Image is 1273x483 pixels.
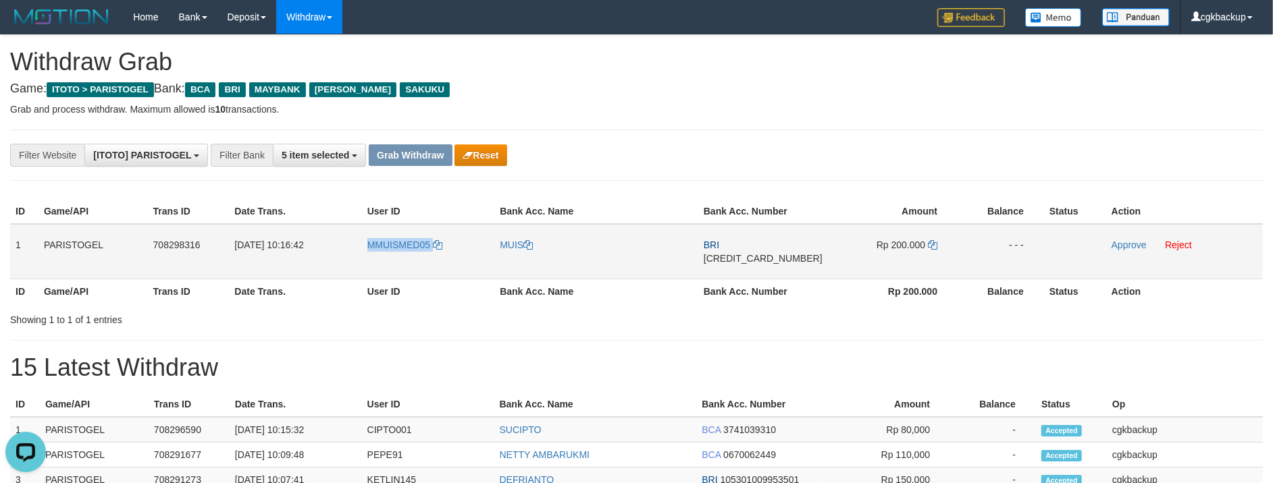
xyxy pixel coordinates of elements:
div: Showing 1 to 1 of 1 entries [10,308,520,326]
td: Rp 110,000 [821,443,950,467]
th: Bank Acc. Number [698,279,828,304]
span: [ITOTO] PARISTOGEL [93,150,191,161]
a: NETTY AMBARUKMI [500,449,590,460]
span: BRI [704,239,719,250]
td: 708296590 [149,417,230,443]
span: Copy 148701003941537 to clipboard [704,253,823,264]
th: ID [10,392,40,417]
th: Action [1106,199,1263,224]
span: BCA [702,449,721,460]
td: 1 [10,417,40,443]
td: cgkbackup [1107,417,1263,443]
div: Filter Bank [211,144,273,167]
img: Feedback.jpg [937,8,1005,27]
span: 708298316 [153,239,201,250]
a: Approve [1112,239,1147,250]
span: Copy 3741039310 to clipboard [723,424,776,435]
span: MAYBANK [249,82,306,97]
th: Rp 200.000 [828,279,958,304]
td: 708291677 [149,443,230,467]
th: Game/API [38,279,148,304]
span: SAKUKU [400,82,450,97]
th: Balance [958,279,1044,304]
th: Status [1036,392,1107,417]
th: Amount [828,199,958,224]
h4: Game: Bank: [10,82,1263,96]
td: [DATE] 10:09:48 [230,443,362,467]
span: [DATE] 10:16:42 [234,239,303,250]
span: BCA [702,424,721,435]
p: Grab and process withdraw. Maximum allowed is transactions. [10,103,1263,116]
th: Trans ID [148,279,230,304]
td: - [950,417,1036,443]
span: BRI [219,82,245,97]
img: MOTION_logo.png [10,7,113,27]
button: Open LiveChat chat widget [5,5,46,46]
td: 1 [10,224,38,279]
td: PARISTOGEL [38,224,148,279]
th: ID [10,279,38,304]
th: Status [1044,279,1106,304]
th: Balance [958,199,1044,224]
th: Trans ID [149,392,230,417]
td: - - - [958,224,1044,279]
td: - [950,443,1036,467]
div: Filter Website [10,144,84,167]
td: PEPE91 [362,443,494,467]
th: Date Trans. [229,199,361,224]
strong: 10 [215,104,226,115]
th: User ID [362,199,495,224]
th: Action [1106,279,1263,304]
a: Reject [1165,239,1192,250]
a: MMUISMED05 [367,239,442,250]
th: Op [1107,392,1263,417]
img: Button%20Memo.svg [1025,8,1082,27]
th: User ID [362,279,495,304]
a: MUIS [500,239,533,250]
th: Amount [821,392,950,417]
th: Game/API [38,199,148,224]
th: Bank Acc. Name [494,199,698,224]
img: panduan.png [1102,8,1170,26]
a: SUCIPTO [500,424,542,435]
td: cgkbackup [1107,443,1263,467]
button: Grab Withdraw [369,144,452,166]
th: User ID [362,392,494,417]
span: 5 item selected [282,150,349,161]
td: PARISTOGEL [40,417,149,443]
th: Bank Acc. Number [698,199,828,224]
th: Game/API [40,392,149,417]
th: Date Trans. [229,279,361,304]
td: CIPTO001 [362,417,494,443]
a: Copy 200000 to clipboard [928,239,937,250]
span: Accepted [1041,425,1082,436]
td: Rp 80,000 [821,417,950,443]
button: 5 item selected [273,144,366,167]
th: Status [1044,199,1106,224]
th: ID [10,199,38,224]
td: [DATE] 10:15:32 [230,417,362,443]
th: Bank Acc. Name [494,279,698,304]
span: MMUISMED05 [367,239,430,250]
button: Reset [454,144,506,166]
span: [PERSON_NAME] [309,82,396,97]
span: BCA [185,82,215,97]
span: Copy 0670062449 to clipboard [723,449,776,460]
button: [ITOTO] PARISTOGEL [84,144,208,167]
th: Trans ID [148,199,230,224]
span: Rp 200.000 [877,239,925,250]
th: Balance [950,392,1036,417]
span: ITOTO > PARISTOGEL [47,82,154,97]
td: PARISTOGEL [40,443,149,467]
span: Accepted [1041,450,1082,461]
th: Bank Acc. Name [494,392,697,417]
th: Bank Acc. Number [696,392,821,417]
h1: Withdraw Grab [10,49,1263,76]
h1: 15 Latest Withdraw [10,354,1263,381]
th: Date Trans. [230,392,362,417]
